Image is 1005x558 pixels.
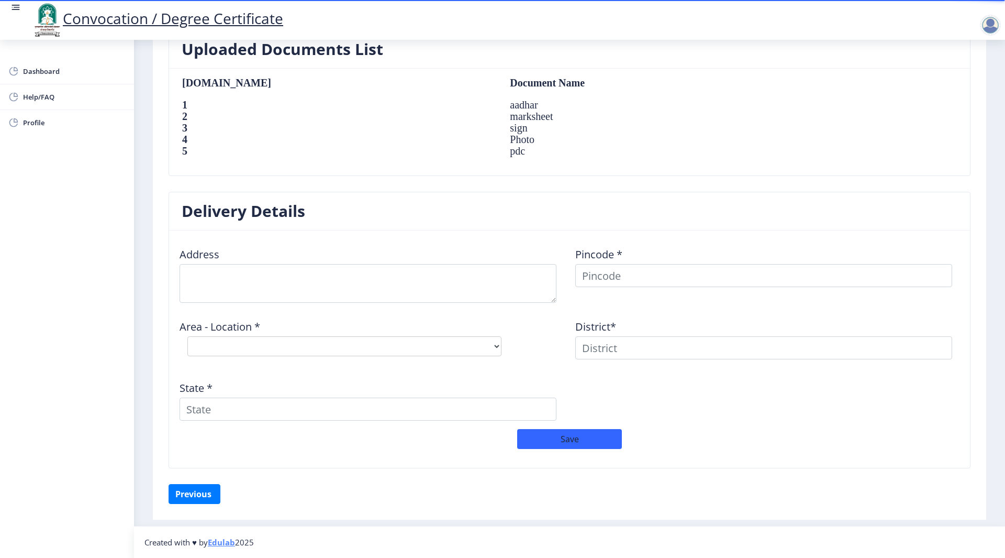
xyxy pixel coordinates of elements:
h3: Uploaded Documents List [182,39,383,60]
label: Pincode * [575,249,622,260]
td: Document Name [499,77,802,89]
a: Edulab [208,537,235,548]
span: Created with ♥ by 2025 [144,537,254,548]
button: Previous ‍ [169,484,220,504]
td: pdc [499,145,802,157]
td: Photo [499,134,802,145]
th: [DOMAIN_NAME] [182,77,499,89]
td: aadhar [499,99,802,111]
input: District [575,336,952,359]
button: Save [517,429,622,449]
td: marksheet [499,111,802,122]
th: 3 [182,122,499,134]
h3: Delivery Details [182,201,305,222]
th: 2 [182,111,499,122]
img: logo [31,2,63,38]
span: Profile [23,116,126,129]
span: Help/FAQ [23,91,126,103]
label: District* [575,322,616,332]
span: Dashboard [23,65,126,78]
label: Address [180,249,219,260]
label: State * [180,383,213,393]
th: 1 [182,99,499,111]
a: Convocation / Degree Certificate [31,8,283,28]
th: 4 [182,134,499,145]
th: 5 [182,145,499,157]
label: Area - Location * [180,322,260,332]
td: sign [499,122,802,134]
input: State [180,398,556,421]
input: Pincode [575,264,952,287]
